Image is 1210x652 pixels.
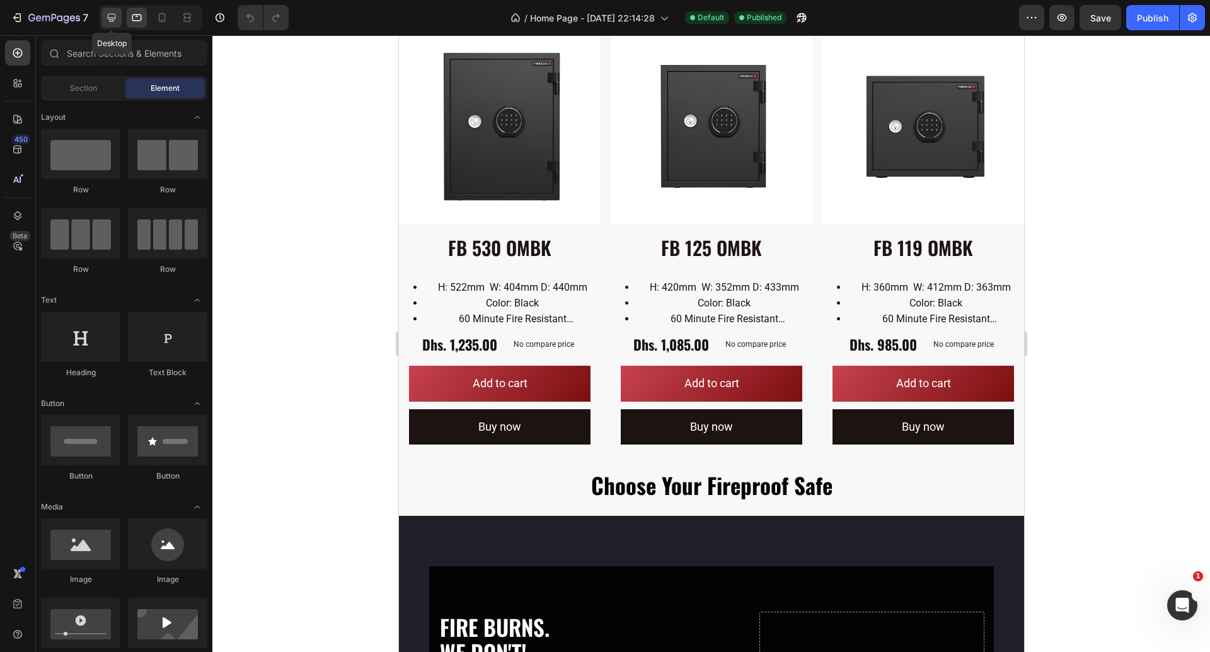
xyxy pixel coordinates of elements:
[222,330,403,366] button: Add to cart
[1090,13,1111,23] span: Save
[747,12,781,23] span: Published
[128,470,207,482] div: Button
[534,305,595,313] p: No compare price
[70,83,97,94] span: Section
[1193,571,1203,581] span: 1
[497,338,552,358] div: Add to cart
[9,231,30,241] div: Beta
[463,246,612,258] span: H: 360mm W: 412mm D: 363mm
[41,501,63,513] span: Media
[151,83,180,94] span: Element
[83,10,88,25] p: 7
[41,294,57,306] span: Text
[326,305,387,313] p: No compare price
[187,290,207,310] span: Toggle open
[530,11,655,25] span: Home Page - [DATE] 22:14:28
[128,574,207,585] div: Image
[40,602,355,633] h2: WE DON'T!
[483,277,598,289] span: 60 Minute Fire Resistant
[41,40,207,66] input: Search Sections & Elements
[434,374,615,409] button: Buy now
[510,262,563,274] span: Color: Black
[434,330,615,366] button: Add to cart
[41,112,66,123] span: Layout
[238,5,289,30] div: Undo/Redo
[698,12,724,23] span: Default
[41,264,120,275] div: Row
[5,5,94,30] button: 7
[222,374,403,409] button: Buy now
[272,277,386,289] span: 60 Minute Fire Resistant
[192,433,434,466] span: Choose Your Fireproof Safe
[40,576,355,608] h2: FIRE BURNS.
[128,184,207,195] div: Row
[503,381,546,402] div: Buy now
[233,296,311,323] div: Dhs. 1,085.00
[12,134,30,144] div: 450
[187,497,207,517] span: Toggle open
[41,367,120,378] div: Heading
[251,246,400,258] span: H: 420mm W: 352mm D: 433mm
[1167,590,1197,620] iframe: Intercom live chat
[128,367,207,378] div: Text Block
[187,393,207,414] span: Toggle open
[524,11,527,25] span: /
[291,381,334,402] div: Buy now
[212,199,413,226] h1: FB 125 OMBK
[41,574,120,585] div: Image
[41,184,120,195] div: Row
[1126,5,1179,30] button: Publish
[1080,5,1121,30] button: Save
[449,296,519,323] div: Dhs. 985.00
[128,264,207,275] div: Row
[41,398,64,409] span: Button
[285,338,340,358] div: Add to cart
[1137,11,1168,25] div: Publish
[299,262,352,274] span: Color: Black
[187,107,207,127] span: Toggle open
[399,35,1024,652] iframe: Design area
[41,470,120,482] div: Button
[423,199,625,226] h1: FB 119 OMBK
